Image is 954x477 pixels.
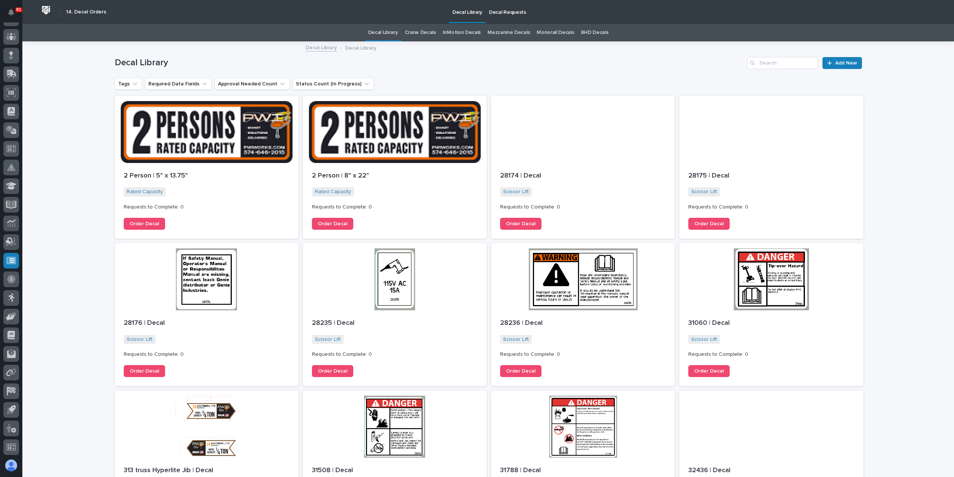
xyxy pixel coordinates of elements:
a: Crane Decals [405,24,436,41]
p: Requests to Complete: 0 [688,204,854,210]
a: 28236 | DecalScissor Lift Requests to Complete: 0Order Decal [491,243,675,386]
p: 2 Person | 5" x 13.75" [124,172,290,180]
div: Notifications91 [9,9,19,21]
a: 2 Person | 8" x 22"Rated Capacity Requests to Complete: 0Order Decal [303,96,487,239]
a: Add New [822,57,862,69]
a: InMotion Decals [443,24,481,41]
a: Order Decal [124,218,165,230]
button: Status Count (In Progress) [293,78,374,90]
a: Order Decal [312,218,353,230]
a: Order Decal [312,365,353,377]
a: 28174 | DecalScissor Lift Requests to Complete: 0Order Decal [491,96,675,239]
button: Required Data Fields [145,78,212,90]
p: 28176 | Decal [124,319,290,327]
button: Approval Needed Count [215,78,290,90]
a: Order Decal [500,218,541,230]
button: Notifications [3,4,19,20]
a: Monorail Decals [537,24,574,41]
button: users-avatar [3,458,19,473]
p: 32436 | Decal [688,467,854,475]
span: Order Decal [130,368,159,374]
p: 31060 | Decal [688,319,854,327]
p: 31508 | Decal [312,467,478,475]
a: Scissor Lift [503,336,529,343]
p: 28235 | Decal [312,319,478,327]
a: Mezzanine Decals [487,24,530,41]
h2: 14. Decal Orders [66,9,106,15]
a: Decal Library [306,43,337,51]
a: Rated Capacity [315,189,351,195]
span: Order Decal [318,221,347,226]
a: Scissor Lift [315,336,341,343]
p: 28236 | Decal [500,319,666,327]
button: Tags [115,78,142,90]
p: 313 truss Hyperlite Jib | Decal [124,467,290,475]
p: Requests to Complete: 0 [124,351,290,358]
a: 31060 | DecalScissor Lift Requests to Complete: 0Order Decal [679,243,863,386]
h1: Decal Library [115,57,745,68]
a: Order Decal [688,365,730,377]
p: Decal Library [345,43,376,51]
p: Requests to Complete: 0 [688,351,854,358]
p: Requests to Complete: 0 [312,351,478,358]
input: Search [747,57,818,69]
a: Scissor Lift [691,336,717,343]
span: Order Decal [694,221,724,226]
a: Rated Capacity [127,189,163,195]
a: Order Decal [124,365,165,377]
a: BHD Decals [581,24,609,41]
span: Order Decal [694,368,724,374]
p: Requests to Complete: 0 [124,204,290,210]
a: Decal Library [368,24,398,41]
span: Add New [835,60,857,66]
a: 28235 | DecalScissor Lift Requests to Complete: 0Order Decal [303,243,487,386]
a: 28175 | DecalScissor Lift Requests to Complete: 0Order Decal [679,96,863,239]
p: 91 [16,7,21,12]
p: 28175 | Decal [688,172,854,180]
p: Requests to Complete: 0 [500,351,666,358]
a: 2 Person | 5" x 13.75"Rated Capacity Requests to Complete: 0Order Decal [115,96,298,239]
p: 31788 | Decal [500,467,666,475]
a: Order Decal [500,365,541,377]
p: 2 Person | 8" x 22" [312,172,478,180]
span: Order Decal [130,221,159,226]
img: Workspace Logo [39,3,53,17]
a: Scissor Lift [127,336,152,343]
span: Order Decal [506,221,536,226]
a: Order Decal [688,218,730,230]
a: Scissor Lift [503,189,529,195]
a: 28176 | DecalScissor Lift Requests to Complete: 0Order Decal [115,243,298,386]
a: Scissor Lift [691,189,717,195]
p: Requests to Complete: 0 [312,204,478,210]
span: Order Decal [318,368,347,374]
p: Requests to Complete: 0 [500,204,666,210]
span: Order Decal [506,368,536,374]
p: 28174 | Decal [500,172,666,180]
